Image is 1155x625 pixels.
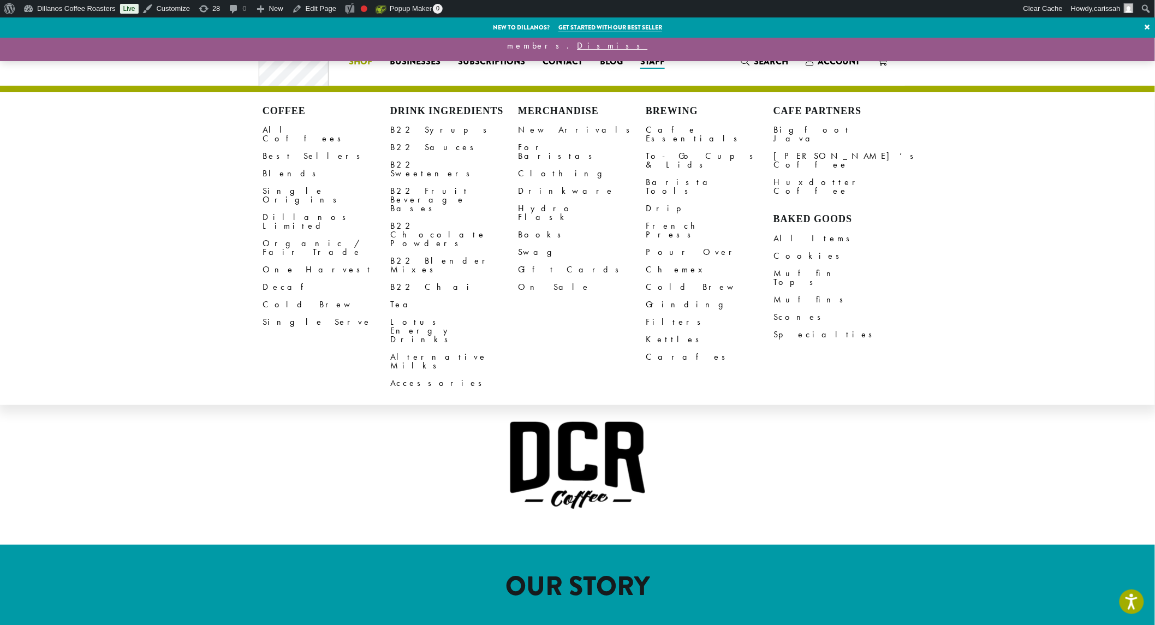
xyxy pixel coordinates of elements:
[390,105,518,117] h4: Drink Ingredients
[646,174,773,200] a: Barista Tools
[773,308,901,326] a: Scones
[263,121,390,147] a: All Coffees
[518,200,646,226] a: Hydro Flask
[390,156,518,182] a: B22 Sweeteners
[773,326,901,343] a: Specialties
[773,247,901,265] a: Cookies
[509,421,646,510] img: DCR Coffee Logo
[518,121,646,139] a: New Arrivals
[263,278,390,296] a: Decaf
[773,230,901,247] a: All Items
[390,296,518,313] a: Tea
[646,331,773,348] a: Kettles
[773,213,901,225] h4: Baked Goods
[518,139,646,165] a: For Baristas
[646,105,773,117] h4: Brewing
[390,182,518,217] a: B22 Fruit Beverage Bases
[773,291,901,308] a: Muffins
[390,374,518,392] a: Accessories
[1094,4,1121,13] span: carissah
[773,121,901,147] a: Bigfoot Java
[390,348,518,374] a: Alternative Milks
[640,55,665,69] span: Staff
[773,265,901,291] a: Muffin Tops
[518,278,646,296] a: On Sale
[390,55,440,69] span: Businesses
[390,217,518,252] a: B22 Chocolate Powders
[263,313,390,331] a: Single Serve
[646,261,773,278] a: Chemex
[773,105,901,117] h4: Cafe Partners
[263,165,390,182] a: Blends
[263,182,390,209] a: Single Origins
[646,348,773,366] a: Carafes
[390,313,518,348] a: Lotus Energy Drinks
[754,55,788,68] span: Search
[263,209,390,235] a: Dillanos Limited
[773,174,901,200] a: Huxdotter Coffee
[390,278,518,296] a: B22 Chai
[458,55,525,69] span: Subscriptions
[361,5,367,12] div: Focus keyphrase not set
[263,105,390,117] h4: Coffee
[518,261,646,278] a: Gift Cards
[646,200,773,217] a: Drip
[120,4,139,14] a: Live
[646,296,773,313] a: Grinding
[266,571,889,603] h1: OUR STORY
[577,40,648,51] a: Dismiss
[263,147,390,165] a: Best Sellers
[433,4,443,14] span: 0
[732,52,797,70] a: Search
[646,278,773,296] a: Cold Brew
[646,243,773,261] a: Pour Over
[818,55,860,68] span: Account
[263,296,390,313] a: Cold Brew
[390,139,518,156] a: B22 Sauces
[518,182,646,200] a: Drinkware
[518,226,646,243] a: Books
[518,165,646,182] a: Clothing
[773,147,901,174] a: [PERSON_NAME]’s Coffee
[646,313,773,331] a: Filters
[263,235,390,261] a: Organic / Fair Trade
[646,217,773,243] a: French Press
[518,105,646,117] h4: Merchandise
[646,147,773,174] a: To-Go Cups & Lids
[390,121,518,139] a: B22 Syrups
[349,55,372,69] span: Shop
[632,53,674,70] a: Staff
[340,53,381,70] a: Shop
[1140,17,1155,37] a: ×
[600,55,623,69] span: Blog
[390,252,518,278] a: B22 Blender Mixes
[518,243,646,261] a: Swag
[543,55,582,69] span: Contact
[558,23,662,32] a: Get started with our best seller
[263,261,390,278] a: One Harvest
[646,121,773,147] a: Cafe Essentials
